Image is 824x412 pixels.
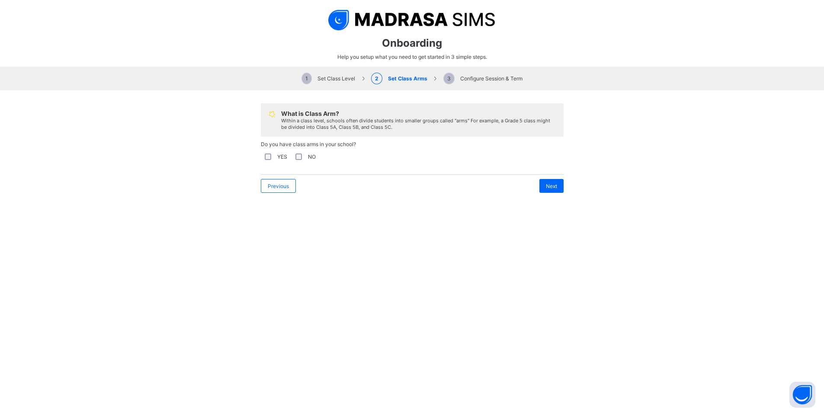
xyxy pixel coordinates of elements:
[789,382,815,408] button: Open asap
[308,153,316,160] label: NO
[261,141,356,147] span: Do you have class arms in your school?
[443,73,455,84] span: 3
[371,73,382,84] span: 2
[301,75,355,82] span: Set Class Level
[546,183,557,189] span: Next
[382,37,442,49] span: Onboarding
[443,75,523,82] span: Configure Session & Term
[277,153,287,160] label: YES
[281,118,550,130] span: Within a class level, schools often divide students into smaller groups called "arms" For example...
[268,183,289,189] span: Previous
[301,73,312,84] span: 1
[328,9,495,30] img: logo
[337,54,487,60] span: Help you setup what you need to get started in 3 simple steps.
[371,75,427,82] span: Set Class Arms
[281,110,339,117] span: What is Class Arm?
